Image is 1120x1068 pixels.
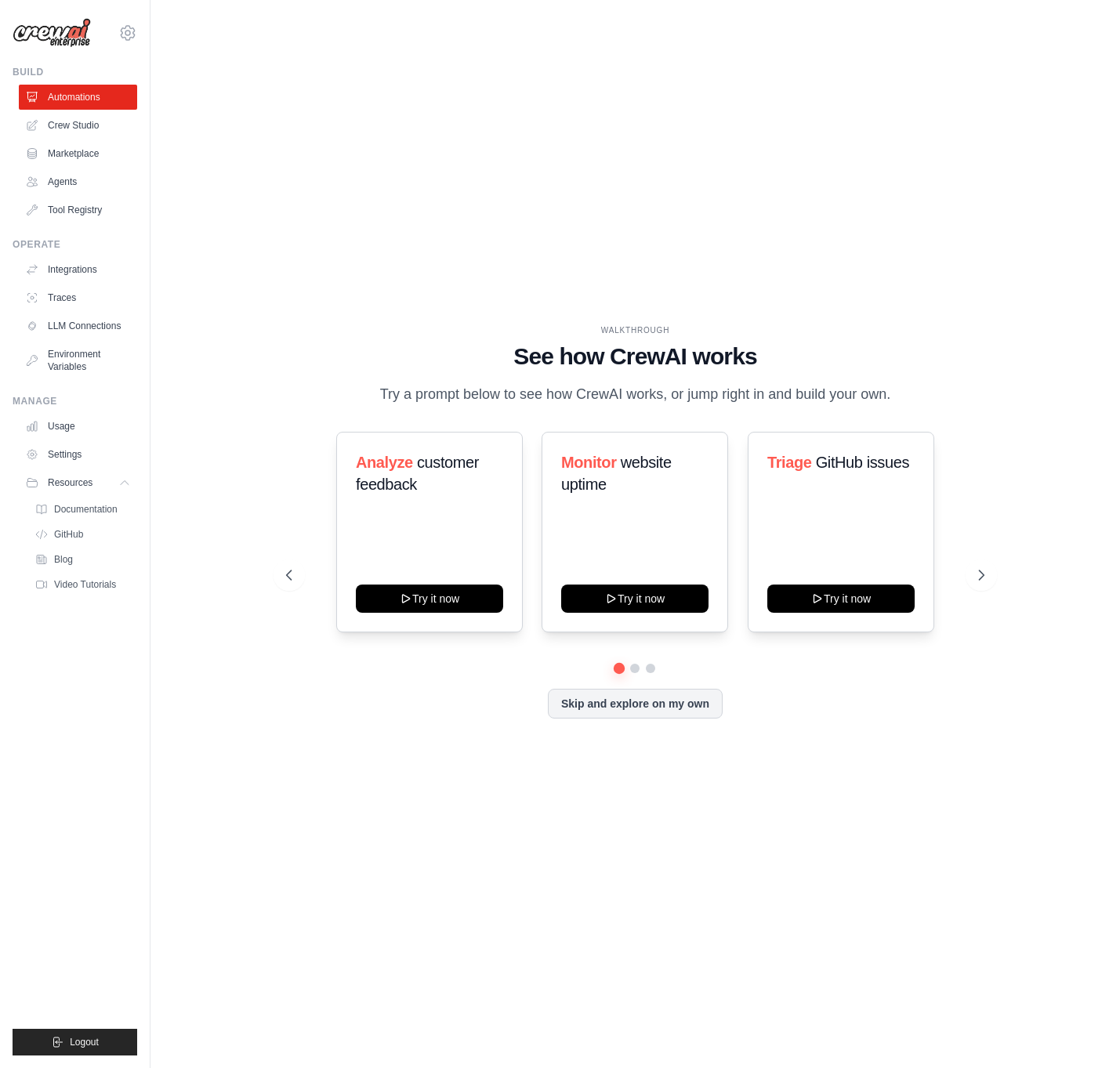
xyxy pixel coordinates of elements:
[19,113,137,138] a: Crew Studio
[54,553,73,566] span: Blog
[28,548,137,570] a: Blog
[54,578,116,591] span: Video Tutorials
[54,528,83,541] span: GitHub
[13,18,91,48] img: Logo
[561,454,617,471] span: Monitor
[561,585,709,613] button: Try it now
[286,342,984,371] h1: See how CrewAI works
[19,342,137,379] a: Environment Variables
[70,1036,99,1048] span: Logout
[28,574,137,596] a: Video Tutorials
[13,1029,137,1055] button: Logout
[13,395,137,407] div: Manage
[356,454,479,493] span: customer feedback
[28,498,137,520] a: Documentation
[356,585,503,613] button: Try it now
[19,313,137,339] a: LLM Connections
[767,454,812,471] span: Triage
[19,197,137,223] a: Tool Registry
[13,66,137,78] div: Build
[19,470,137,495] button: Resources
[13,238,137,251] div: Operate
[19,414,137,439] a: Usage
[28,523,137,545] a: GitHub
[356,454,413,471] span: Analyze
[19,257,137,282] a: Integrations
[815,454,908,471] span: GitHub issues
[19,85,137,110] a: Automations
[561,454,672,493] span: website uptime
[19,442,137,467] a: Settings
[767,585,915,613] button: Try it now
[19,169,137,194] a: Agents
[54,503,118,516] span: Documentation
[48,476,92,489] span: Resources
[372,383,898,406] p: Try a prompt below to see how CrewAI works, or jump right in and build your own.
[548,689,723,719] button: Skip and explore on my own
[286,324,984,336] div: WALKTHROUGH
[19,285,137,310] a: Traces
[19,141,137,166] a: Marketplace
